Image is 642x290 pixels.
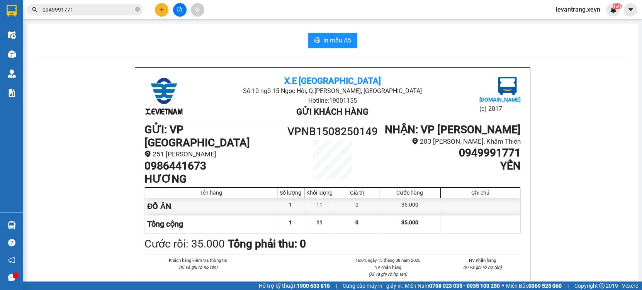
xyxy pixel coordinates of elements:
[599,283,605,288] span: copyright
[289,219,292,226] span: 1
[8,239,15,246] span: question-circle
[627,6,634,13] span: caret-down
[355,219,358,226] span: 0
[567,282,569,290] span: |
[42,5,134,14] input: Tìm tên, số ĐT hoặc mã đơn
[279,190,302,196] div: Số lượng
[337,190,377,196] div: Giá trị
[179,265,217,270] i: (Kí và ghi rõ họ tên)
[7,5,17,17] img: logo-vxr
[8,50,16,58] img: warehouse-icon
[144,173,285,186] h1: HƯƠNG
[144,151,151,157] span: environment
[381,190,438,196] div: Cước hàng
[335,198,379,215] div: 0
[191,3,204,17] button: aim
[445,257,521,264] li: NV nhận hàng
[380,159,521,173] h1: YẾN
[159,7,165,12] span: plus
[228,237,306,250] b: Tổng phải thu: 0
[8,256,15,264] span: notification
[479,104,521,114] li: (c) 2017
[380,146,521,159] h1: 0949991771
[296,107,369,117] b: Gửi khách hàng
[350,264,426,271] li: NV nhận hàng
[429,283,500,289] strong: 0708 023 035 - 0935 103 250
[259,282,330,290] span: Hỗ trợ kỹ thuật:
[207,96,458,105] li: Hotline: 19001155
[284,76,381,86] b: X.E [GEOGRAPHIC_DATA]
[412,138,418,144] span: environment
[379,198,441,215] div: 35.000
[479,97,521,103] b: [DOMAIN_NAME]
[144,149,285,159] li: 251 [PERSON_NAME]
[177,7,182,12] span: file-add
[32,7,37,12] span: search
[498,77,517,95] img: logo.jpg
[277,198,304,215] div: 1
[308,33,357,48] button: printerIn mẫu A5
[443,190,518,196] div: Ghi chú
[550,5,606,14] span: levantrang.xevn
[401,219,418,226] span: 35.000
[336,282,337,290] span: |
[207,86,458,96] li: Số 10 ngõ 15 Ngọc Hồi, Q.[PERSON_NAME], [GEOGRAPHIC_DATA]
[297,283,330,289] strong: 1900 633 818
[463,265,502,270] i: (Kí và ghi rõ họ tên)
[314,37,320,44] span: printer
[195,7,200,12] span: aim
[369,271,407,277] i: (Kí và ghi rõ họ tên)
[506,282,562,290] span: Miền Bắc
[8,70,16,78] img: warehouse-icon
[528,283,562,289] strong: 0369 525 060
[385,123,521,136] b: NHẬN : VP [PERSON_NAME]
[502,284,504,287] span: ⚪️
[8,221,16,229] img: warehouse-icon
[147,190,275,196] div: Tên hàng
[160,257,236,264] li: Khách hàng kiểm tra thông tin
[8,89,16,97] img: solution-icon
[316,219,323,226] span: 11
[350,257,426,264] li: 16:04, ngày 15 tháng 08 năm 2025
[405,282,500,290] span: Miền Nam
[306,190,333,196] div: Khối lượng
[144,77,183,115] img: logo.jpg
[145,198,277,215] div: ĐỒ ĂN
[135,7,140,12] span: close-circle
[624,3,637,17] button: caret-down
[135,6,140,14] span: close-circle
[380,136,521,147] li: 283 [PERSON_NAME], Khâm Thiên
[343,282,403,290] span: Cung cấp máy in - giấy in:
[304,198,335,215] div: 11
[610,6,617,13] img: icon-new-feature
[8,31,16,39] img: warehouse-icon
[8,274,15,281] span: message
[155,3,168,17] button: plus
[144,123,250,149] b: GỬI : VP [GEOGRAPHIC_DATA]
[612,3,622,9] sup: NaN
[173,3,187,17] button: file-add
[144,236,225,253] div: Cước rồi : 35.000
[323,36,351,45] span: In mẫu A5
[285,123,380,140] h1: VPNB1508250149
[147,219,183,229] span: Tổng cộng
[144,159,285,173] h1: 0986441673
